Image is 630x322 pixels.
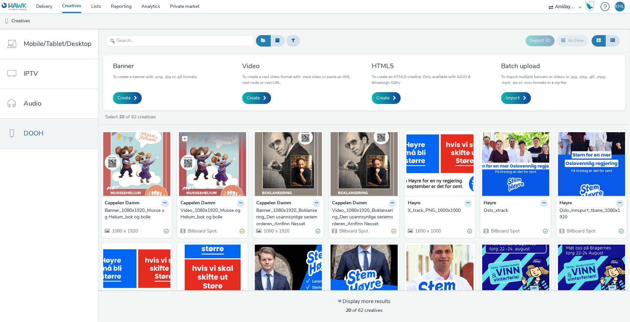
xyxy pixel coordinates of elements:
div: Partially valid [391,228,396,235]
p: To create a banner with .png, .jpg or .gif formats. [113,74,198,80]
a: Hawk Academy [585,1,597,12]
div: Banner_1080x1920_Boklansering_Den usannsynlige seriemorderen_Arnfinn Nesset [256,207,318,227]
h3: HTML5 [372,62,486,70]
img: Oslo_Hoyre_Manglerud visual [406,245,473,309]
span: Billboard Spot [187,228,217,234]
button: Table [605,35,620,46]
button: Export ID [526,35,555,46]
span: Billboard Spot [490,228,520,234]
a: Banner_1080x1920_Musse og Helium_bok og bolle [105,207,169,221]
div: X_track_PNG_1600x1000 [408,207,469,214]
div: Oslo_innspurt_tbane_1080x1920 [559,207,621,221]
a: Create [372,92,401,104]
div: Valid [316,228,320,235]
img: Sluttbudskap visual [103,245,170,309]
span: Create [376,95,389,101]
img: Elvefestivalen visual [558,245,625,309]
a: Banner_1080x1920_Boklansering_Den usannsynlige seriemorderen_Arnfinn Nesset [256,207,320,227]
span: of 62 creatives [346,307,383,313]
a: Video_1080x1920_Boklansering_Den usannsynlige seriemorderen_Arnfinn Nesset [332,207,396,227]
span: 1080 x 1920 [111,228,138,234]
div: Banner_1080x1920_Musse og Helium_bok og bolle [105,207,166,221]
div: Partially valid [240,228,244,235]
img: undefined Logo [2,3,27,11]
p: To import multiple banners or videos in .jpg, .png, .gif, .mpg, .mp4, .avi or .mov formats in a z... [501,74,615,86]
span: DOOH [24,129,43,138]
span: IPTV [24,69,38,78]
img: Sluttbudskap visual [179,245,246,309]
img: Oslo_innspurt_tbane_1080x1920 visual [558,132,625,196]
img: Video_1080x1920_Boklansering_Den usannsynlige seriemorderen_Arnfinn Nesset visual [330,132,398,196]
a: Create [113,92,142,104]
strong: Cappelen Damm [256,200,291,207]
a: Import [501,92,531,104]
button: Archive [556,35,588,46]
button: Grid [592,35,606,46]
span: 1600 x 1000 [414,228,441,234]
div: Valid [543,228,548,235]
h3: Banner [113,62,198,70]
span: Create [247,95,260,101]
img: Oslo_xtrack visual [482,132,549,196]
div: Oslo_xtrack [484,207,545,214]
div: Video_1080x1920_Boklansering_Den usannsynlige seriemorderen_Arnfinn Nesset [332,207,393,227]
img: Bergen_Peter_bredde visual [255,245,322,309]
div: Valid [467,228,472,235]
div: Video_1080x1920_Musse og Helium_bok og bolle [180,207,242,221]
a: Video_1080x1920_Musse og Helium_bok og bolle [180,207,244,221]
strong: Høyre [408,200,420,207]
span: Create [117,95,131,101]
p: To create an HTML5 creative. Only available with AIOO & Broadsign SSPs [372,74,486,86]
strong: Cappelen Damm [180,200,215,207]
span: Billboard Spot [339,228,368,234]
img: X_track_PNG_1600x1000 visual [406,132,473,196]
strong: Høyre [484,200,496,207]
a: Select of 62 creatives [105,114,158,120]
img: Hawk Academy [585,1,595,12]
span: Audio [24,99,41,108]
div: KHL [615,2,624,11]
a: Oslo_innspurt_tbane_1080x1920 [559,207,623,221]
span: Import [506,95,520,101]
input: Search... [107,35,254,47]
span: 1080 x 1920 [263,228,289,234]
strong: Cappelen Damm [105,200,139,207]
div: Valid [164,228,169,235]
div: Valid [619,228,623,235]
a: Create [242,92,271,104]
strong: 20 [346,307,351,313]
img: Elvestivalen_ny visual [482,245,549,309]
div: Display more results [338,298,390,305]
span: Mobile/Tablet/Desktop [24,39,92,49]
a: Oslo_xtrack [484,207,548,214]
img: Banner_1080x1920_Musse og Helium_bok og bolle visual [103,132,170,196]
h3: Batch upload [501,62,615,70]
img: Bergen_Peter visual [330,245,398,309]
span: Billboard Spot [566,228,596,234]
img: dooh [3,18,10,25]
strong: 20 [119,114,124,120]
img: Banner_1080x1920_Boklansering_Den usannsynlige seriemorderen_Arnfinn Nesset visual [255,132,322,196]
h3: Video [242,62,356,70]
strong: Cappelen Damm [332,200,367,207]
img: Video_1080x1920_Musse og Helium_bok og bolle visual [179,132,246,196]
a: X_track_PNG_1600x1000 [408,207,472,214]
p: To create a vast video format with .mp4 video or paste an XML vast code or vast URL. [242,74,356,86]
strong: Høyre [559,200,572,207]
